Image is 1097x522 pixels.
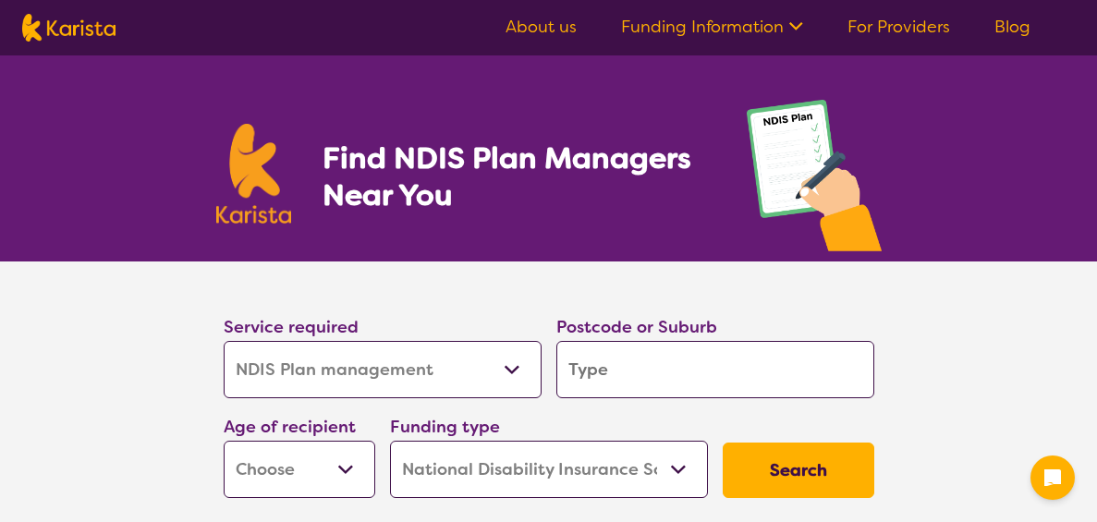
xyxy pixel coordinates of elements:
img: Karista logo [22,14,116,42]
label: Postcode or Suburb [556,316,717,338]
img: plan-management [747,100,882,261]
img: Karista logo [216,124,292,224]
a: Funding Information [621,16,803,38]
h1: Find NDIS Plan Managers Near You [323,140,709,213]
a: About us [506,16,577,38]
label: Service required [224,316,359,338]
button: Search [723,443,874,498]
a: For Providers [847,16,950,38]
label: Age of recipient [224,416,356,438]
input: Type [556,341,874,398]
a: Blog [994,16,1030,38]
label: Funding type [390,416,500,438]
